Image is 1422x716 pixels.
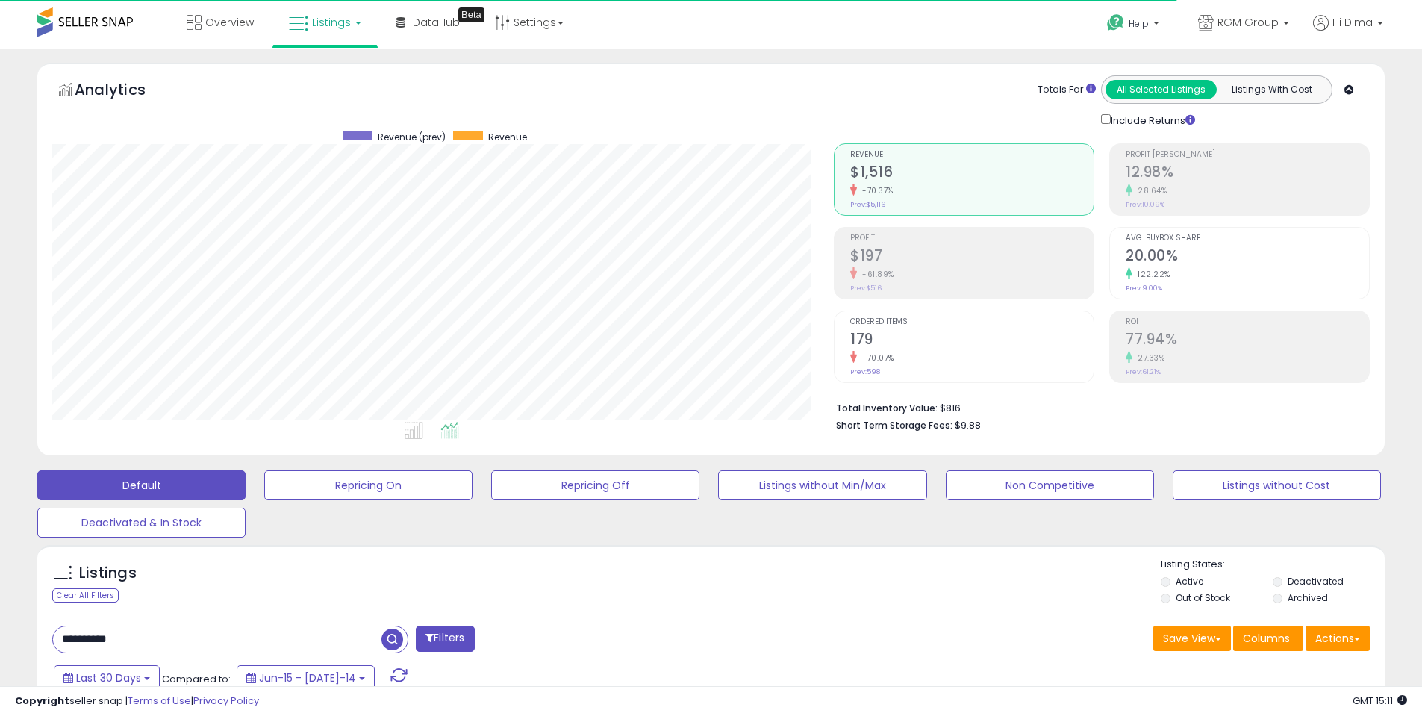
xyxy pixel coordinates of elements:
[128,694,191,708] a: Terms of Use
[1176,591,1230,604] label: Out of Stock
[1106,13,1125,32] i: Get Help
[850,200,885,209] small: Prev: $5,116
[205,15,254,30] span: Overview
[850,234,1094,243] span: Profit
[1153,626,1231,651] button: Save View
[193,694,259,708] a: Privacy Policy
[264,470,473,500] button: Repricing On
[836,402,938,414] b: Total Inventory Value:
[1243,631,1290,646] span: Columns
[413,15,460,30] span: DataHub
[1132,352,1164,364] small: 27.33%
[1129,17,1149,30] span: Help
[1306,626,1370,651] button: Actions
[1288,591,1328,604] label: Archived
[1126,164,1369,184] h2: 12.98%
[1038,83,1096,97] div: Totals For
[1288,575,1344,588] label: Deactivated
[1233,626,1303,651] button: Columns
[850,331,1094,351] h2: 179
[1106,80,1217,99] button: All Selected Listings
[1332,15,1373,30] span: Hi Dima
[1173,470,1381,500] button: Listings without Cost
[1126,234,1369,243] span: Avg. Buybox Share
[955,418,981,432] span: $9.88
[1095,2,1174,49] a: Help
[1132,269,1170,280] small: 122.22%
[1132,185,1167,196] small: 28.64%
[1126,331,1369,351] h2: 77.94%
[946,470,1154,500] button: Non Competitive
[237,665,375,691] button: Jun-15 - [DATE]-14
[54,665,160,691] button: Last 30 Days
[718,470,926,500] button: Listings without Min/Max
[259,670,356,685] span: Jun-15 - [DATE]-14
[162,672,231,686] span: Compared to:
[1176,575,1203,588] label: Active
[850,284,882,293] small: Prev: $516
[1217,15,1279,30] span: RGM Group
[1313,15,1383,49] a: Hi Dima
[850,367,880,376] small: Prev: 598
[850,247,1094,267] h2: $197
[416,626,474,652] button: Filters
[850,164,1094,184] h2: $1,516
[1126,247,1369,267] h2: 20.00%
[15,694,69,708] strong: Copyright
[857,185,894,196] small: -70.37%
[857,352,894,364] small: -70.07%
[75,79,175,104] h5: Analytics
[857,269,894,280] small: -61.89%
[378,131,446,143] span: Revenue (prev)
[15,694,259,709] div: seller snap | |
[1216,80,1327,99] button: Listings With Cost
[1126,151,1369,159] span: Profit [PERSON_NAME]
[458,7,484,22] div: Tooltip anchor
[836,398,1359,416] li: $816
[1126,284,1162,293] small: Prev: 9.00%
[1161,558,1385,572] p: Listing States:
[37,508,246,538] button: Deactivated & In Stock
[850,151,1094,159] span: Revenue
[76,670,141,685] span: Last 30 Days
[836,419,952,432] b: Short Term Storage Fees:
[37,470,246,500] button: Default
[1126,367,1161,376] small: Prev: 61.21%
[488,131,527,143] span: Revenue
[312,15,351,30] span: Listings
[1126,200,1164,209] small: Prev: 10.09%
[1353,694,1407,708] span: 2025-08-15 15:11 GMT
[850,318,1094,326] span: Ordered Items
[79,563,137,584] h5: Listings
[1090,111,1213,128] div: Include Returns
[491,470,699,500] button: Repricing Off
[52,588,119,603] div: Clear All Filters
[1126,318,1369,326] span: ROI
